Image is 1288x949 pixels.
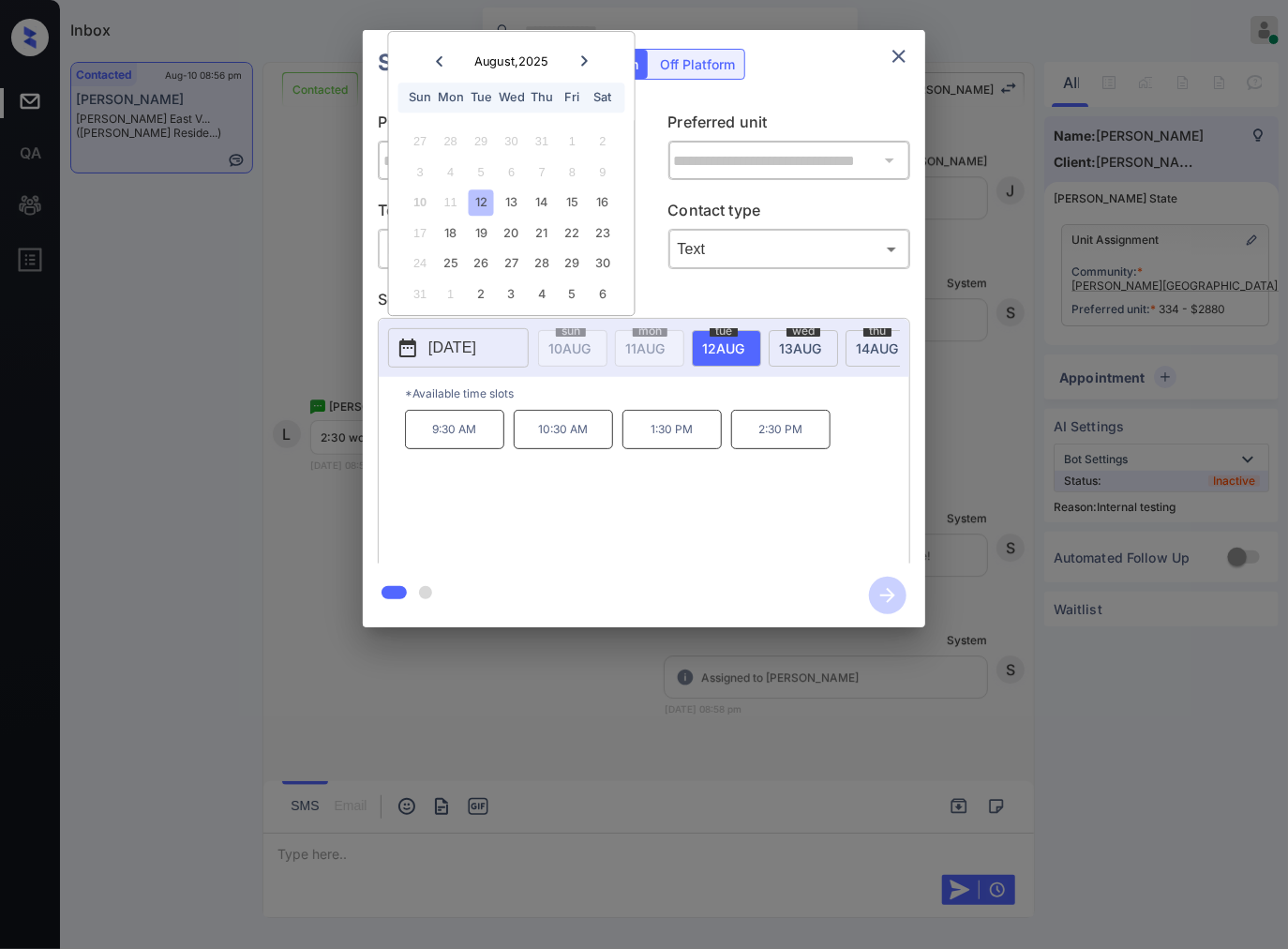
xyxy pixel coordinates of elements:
[846,330,915,367] div: date-select
[858,571,918,620] button: btn-next
[880,38,918,75] button: close
[560,281,585,307] div: Choose Friday, September 5th, 2025
[378,111,621,141] p: Preferred community
[560,251,585,277] div: Choose Friday, August 29th, 2025
[438,159,463,185] div: Not available Monday, August 4th, 2025
[856,340,898,356] span: 14 AUG
[438,251,463,277] div: Choose Monday, August 25th, 2025
[590,190,615,216] div: Choose Saturday, August 16th, 2025
[590,159,615,185] div: Not available Saturday, August 9th, 2025
[673,233,906,264] div: Text
[438,190,463,216] div: Not available Monday, August 11th, 2025
[382,233,616,264] div: In Person
[514,410,613,449] p: 10:30 AM
[363,30,554,96] h2: Schedule Tour
[408,251,433,277] div: Not available Sunday, August 24th, 2025
[590,281,615,307] div: Choose Saturday, September 6th, 2025
[378,199,621,229] p: Tour type
[408,129,433,155] div: Not available Sunday, July 27th, 2025
[590,220,615,246] div: Choose Saturday, August 23rd, 2025
[469,159,494,185] div: Not available Tuesday, August 5th, 2025
[560,159,585,185] div: Not available Friday, August 8th, 2025
[438,220,463,246] div: Choose Monday, August 18th, 2025
[378,288,910,318] p: Select slot
[395,127,628,309] div: month 2025-08
[651,50,744,79] div: Off Platform
[499,190,524,216] div: Choose Wednesday, August 13th, 2025
[469,190,494,216] div: Choose Tuesday, August 12th, 2025
[438,85,463,111] div: Mon
[469,85,494,111] div: Tue
[863,325,891,337] span: thu
[668,199,911,229] p: Contact type
[622,410,722,449] p: 1:30 PM
[530,190,555,216] div: Choose Thursday, August 14th, 2025
[560,190,585,216] div: Choose Friday, August 15th, 2025
[560,85,585,111] div: Fri
[530,281,555,307] div: Choose Thursday, September 4th, 2025
[590,251,615,277] div: Choose Saturday, August 30th, 2025
[590,85,615,111] div: Sat
[560,129,585,155] div: Not available Friday, August 1st, 2025
[499,251,524,277] div: Choose Wednesday, August 27th, 2025
[428,337,476,359] p: [DATE]
[469,129,494,155] div: Not available Tuesday, July 29th, 2025
[408,159,433,185] div: Not available Sunday, August 3rd, 2025
[469,251,494,277] div: Choose Tuesday, August 26th, 2025
[438,129,463,155] div: Not available Monday, July 28th, 2025
[408,281,433,307] div: Not available Sunday, August 31st, 2025
[438,281,463,307] div: Not available Monday, September 1st, 2025
[710,325,738,337] span: tue
[692,330,761,367] div: date-select
[499,159,524,185] div: Not available Wednesday, August 6th, 2025
[469,281,494,307] div: Choose Tuesday, September 2nd, 2025
[408,85,433,111] div: Sun
[499,281,524,307] div: Choose Wednesday, September 3rd, 2025
[786,325,820,337] span: wed
[560,220,585,246] div: Choose Friday, August 22nd, 2025
[530,251,555,277] div: Choose Thursday, August 28th, 2025
[590,129,615,155] div: Not available Saturday, August 2nd, 2025
[405,410,504,449] p: 9:30 AM
[408,190,433,216] div: Not available Sunday, August 10th, 2025
[779,340,821,356] span: 13 AUG
[530,85,555,111] div: Thu
[731,410,831,449] p: 2:30 PM
[769,330,838,367] div: date-select
[530,220,555,246] div: Choose Thursday, August 21st, 2025
[469,220,494,246] div: Choose Tuesday, August 19th, 2025
[408,220,433,246] div: Not available Sunday, August 17th, 2025
[530,129,555,155] div: Not available Thursday, July 31st, 2025
[405,377,909,410] p: *Available time slots
[499,85,524,111] div: Wed
[668,111,911,141] p: Preferred unit
[530,159,555,185] div: Not available Thursday, August 7th, 2025
[499,220,524,246] div: Choose Wednesday, August 20th, 2025
[388,328,529,368] button: [DATE]
[499,129,524,155] div: Not available Wednesday, July 30th, 2025
[702,340,744,356] span: 12 AUG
